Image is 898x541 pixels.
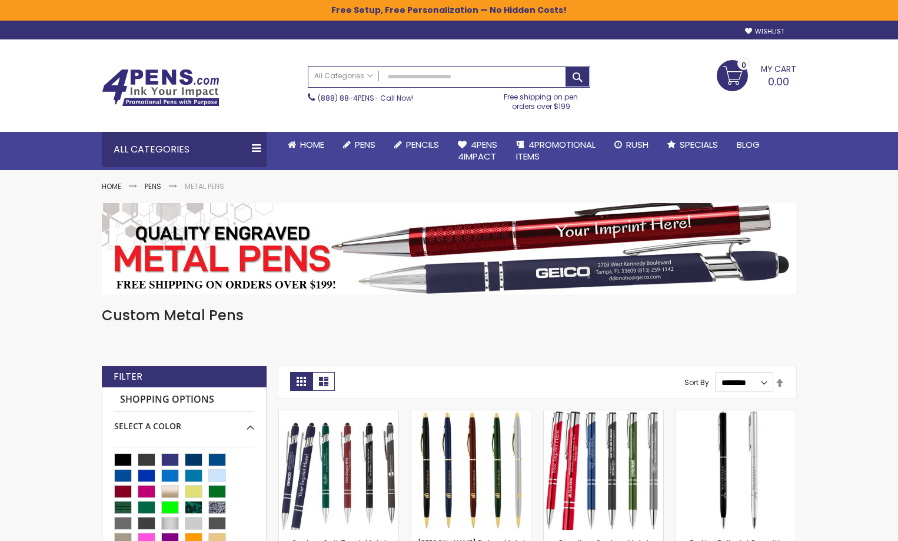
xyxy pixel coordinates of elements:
[507,132,605,170] a: 4PROMOTIONALITEMS
[516,138,596,162] span: 4PROMOTIONAL ITEMS
[355,138,375,151] span: Pens
[544,410,663,530] img: Paradigm Plus Custom Metal Pens
[334,132,385,158] a: Pens
[102,132,267,167] div: All Categories
[279,410,398,530] img: Custom Soft Touch Metal Pen - Stylus Top
[626,138,648,151] span: Rush
[114,370,142,383] strong: Filter
[279,410,398,420] a: Custom Soft Touch Metal Pen - Stylus Top
[727,132,769,158] a: Blog
[745,27,784,36] a: Wishlist
[680,138,718,151] span: Specials
[448,132,507,170] a: 4Pens4impact
[684,377,709,387] label: Sort By
[717,60,796,89] a: 0.00 0
[676,410,796,420] a: Berkley Ballpoint Pen with Chrome Trim
[318,93,374,103] a: (888) 88-4PENS
[102,181,121,191] a: Home
[114,387,254,413] strong: Shopping Options
[308,67,379,86] a: All Categories
[544,410,663,420] a: Paradigm Plus Custom Metal Pens
[768,74,789,89] span: 0.00
[658,132,727,158] a: Specials
[385,132,448,158] a: Pencils
[411,410,531,420] a: Cooper Deluxe Metal Pen w/Gold Trim
[741,59,746,71] span: 0
[676,410,796,530] img: Berkley Ballpoint Pen with Chrome Trim
[102,203,796,294] img: Metal Pens
[406,138,439,151] span: Pencils
[114,412,254,432] div: Select A Color
[185,181,224,191] strong: Metal Pens
[102,306,796,325] h1: Custom Metal Pens
[290,372,312,391] strong: Grid
[318,93,414,103] span: - Call Now!
[278,132,334,158] a: Home
[737,138,760,151] span: Blog
[102,69,219,107] img: 4Pens Custom Pens and Promotional Products
[314,71,373,81] span: All Categories
[492,88,591,111] div: Free shipping on pen orders over $199
[458,138,497,162] span: 4Pens 4impact
[300,138,324,151] span: Home
[411,410,531,530] img: Cooper Deluxe Metal Pen w/Gold Trim
[605,132,658,158] a: Rush
[145,181,161,191] a: Pens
